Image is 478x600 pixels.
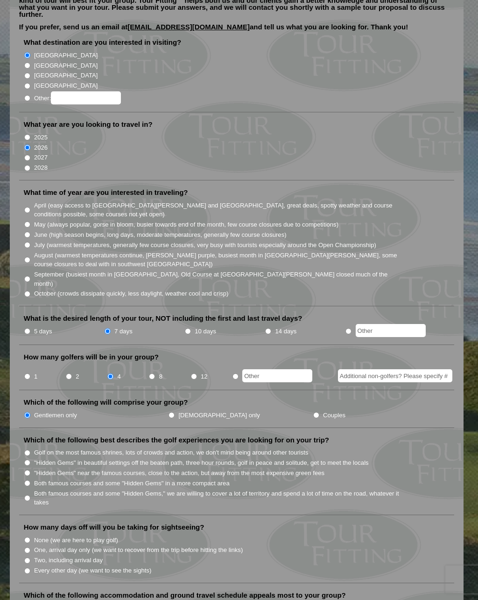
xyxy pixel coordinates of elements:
label: [GEOGRAPHIC_DATA] [34,81,98,90]
label: 2027 [34,153,48,162]
label: "Hidden Gems" near the famous courses, close to the action, but away from the most expensive gree... [34,469,324,478]
label: Both famous courses and some "Hidden Gems" in a more compact area [34,479,230,488]
input: Other [242,369,312,382]
label: October (crowds dissipate quickly, less daylight, weather cool and crisp) [34,289,229,298]
label: Gentlemen only [34,411,77,420]
label: Golf on the most famous shrines, lots of crowds and action, we don't mind being around other tour... [34,448,309,457]
label: "Hidden Gems" in beautiful settings off the beaten path, three hour rounds, golf in peace and sol... [34,458,369,468]
label: 12 [201,372,208,381]
label: One, arrival day only (we want to recover from the trip before hitting the links) [34,545,243,555]
a: [EMAIL_ADDRESS][DOMAIN_NAME] [127,23,250,31]
input: Additional non-golfers? Please specify # [338,369,452,382]
label: August (warmest temperatures continue, [PERSON_NAME] purple, busiest month in [GEOGRAPHIC_DATA][P... [34,251,402,269]
label: 10 days [195,327,216,336]
label: [DEMOGRAPHIC_DATA] only [178,411,260,420]
label: 2026 [34,143,48,152]
label: 14 days [275,327,296,336]
label: 5 days [34,327,52,336]
label: Every other day (we want to see the sights) [34,566,151,575]
label: What year are you looking to travel in? [24,120,153,129]
label: July (warmest temperatures, generally few course closures, very busy with tourists especially aro... [34,241,376,250]
label: 7 days [114,327,133,336]
label: Both famous courses and some "Hidden Gems," we are willing to cover a lot of territory and spend ... [34,489,402,507]
label: [GEOGRAPHIC_DATA] [34,61,98,70]
label: [GEOGRAPHIC_DATA] [34,51,98,60]
label: 2028 [34,163,48,172]
label: Which of the following will comprise your group? [24,398,188,407]
label: 2 [76,372,79,381]
label: How many golfers will be in your group? [24,352,159,362]
label: None (we are here to play golf) [34,536,118,545]
label: Couples [323,411,345,420]
label: What time of year are you interested in traveling? [24,188,188,197]
label: Other: [34,91,121,104]
label: Which of the following best describes the golf experiences you are looking for on your trip? [24,435,329,445]
label: Two, including arrival day [34,556,103,565]
input: Other [356,324,426,337]
p: If you prefer, send us an email at and tell us what you are looking for. Thank you! [19,23,455,37]
label: How many days off will you be taking for sightseeing? [24,523,204,532]
label: 2025 [34,133,48,142]
label: 1 [34,372,37,381]
label: June (high season begins, long days, moderate temperatures, generally few course closures) [34,230,287,240]
label: May (always popular, gorse in bloom, busier towards end of the month, few course closures due to ... [34,220,338,229]
label: April (easy access to [GEOGRAPHIC_DATA][PERSON_NAME] and [GEOGRAPHIC_DATA], great deals, spotty w... [34,201,402,219]
label: [GEOGRAPHIC_DATA] [34,71,98,80]
label: What destination are you interested in visiting? [24,38,182,47]
input: Other: [51,91,121,104]
label: Which of the following accommodation and ground travel schedule appeals most to your group? [24,591,346,600]
label: September (busiest month in [GEOGRAPHIC_DATA], Old Course at [GEOGRAPHIC_DATA][PERSON_NAME] close... [34,270,402,288]
label: 8 [159,372,162,381]
label: 4 [117,372,120,381]
label: What is the desired length of your tour, NOT including the first and last travel days? [24,314,302,323]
